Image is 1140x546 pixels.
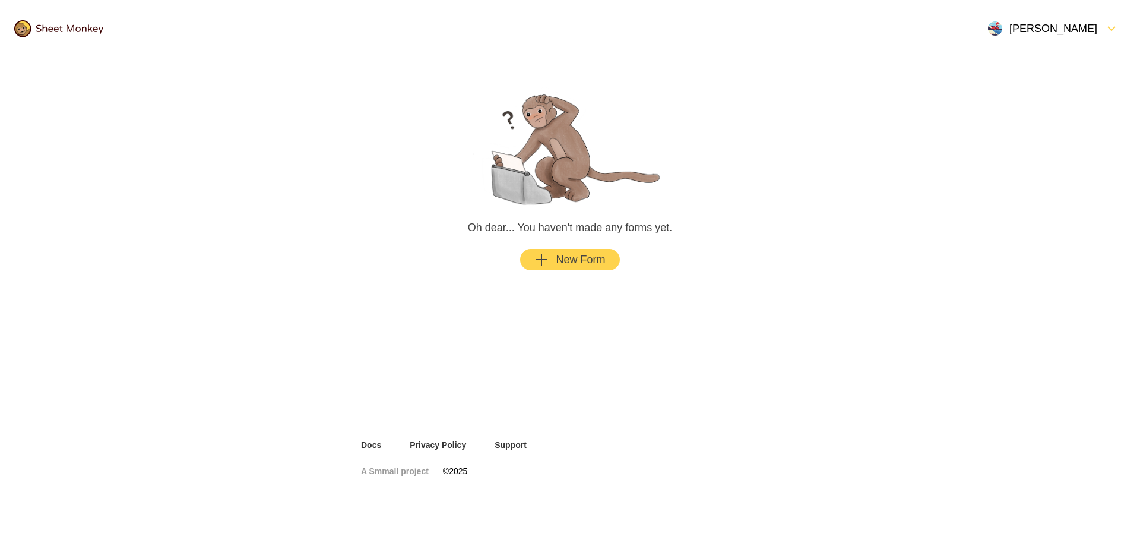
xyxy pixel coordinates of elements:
svg: Add [534,253,549,267]
a: Docs [361,439,381,451]
div: [PERSON_NAME] [988,21,1097,36]
img: logo@2x.png [14,20,103,37]
img: empty.png [463,86,677,206]
a: Privacy Policy [410,439,466,451]
span: © 2025 [443,465,467,477]
div: New Form [534,253,605,267]
button: Open Menu [981,14,1126,43]
p: Oh dear... You haven't made any forms yet. [468,220,673,235]
a: A Smmall project [361,465,429,477]
button: AddNew Form [520,249,619,270]
a: Support [495,439,527,451]
svg: FormDown [1104,21,1119,36]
